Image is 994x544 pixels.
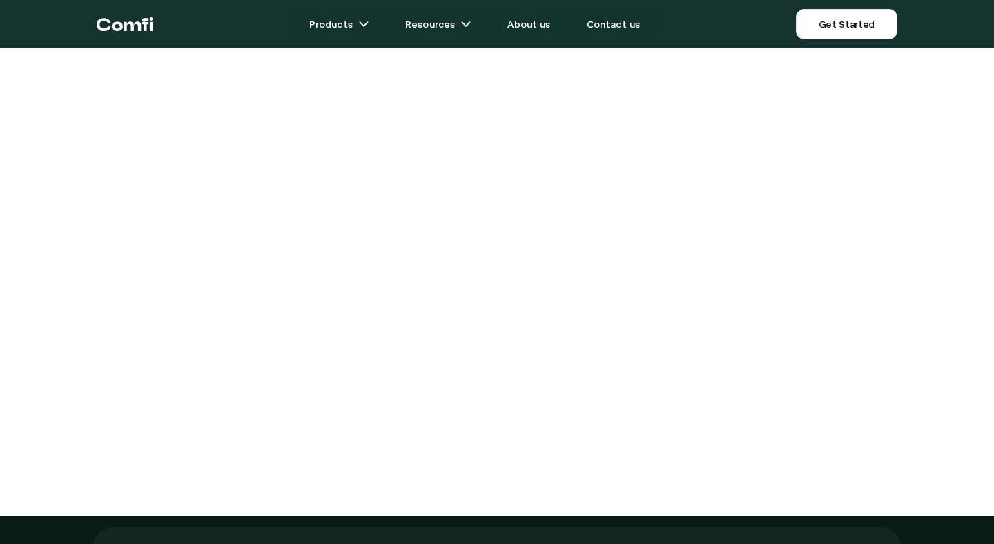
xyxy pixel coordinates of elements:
iframe: Funding Deals through Comfi [201,124,793,475]
a: Resourcesarrow icons [389,10,488,38]
a: Productsarrow icons [293,10,386,38]
a: Return to the top of the Comfi home page [97,3,153,45]
a: About us [491,10,567,38]
img: arrow icons [460,19,471,30]
a: Get Started [796,9,897,39]
img: arrow icons [358,19,369,30]
a: Contact us [570,10,657,38]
